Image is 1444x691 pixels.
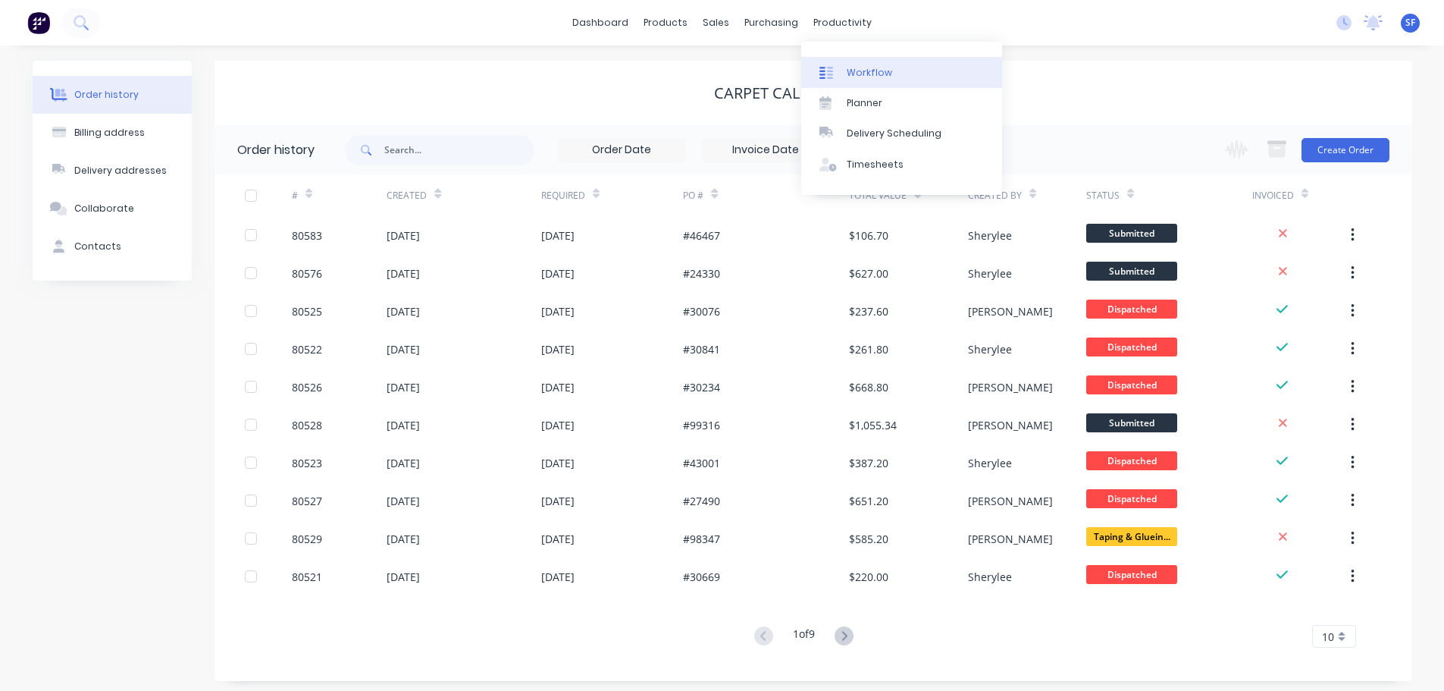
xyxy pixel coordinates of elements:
[292,379,322,395] div: 80526
[849,455,888,471] div: $387.20
[968,417,1053,433] div: [PERSON_NAME]
[1322,629,1334,645] span: 10
[683,417,720,433] div: #99316
[387,341,420,357] div: [DATE]
[849,341,888,357] div: $261.80
[541,379,575,395] div: [DATE]
[968,303,1053,319] div: [PERSON_NAME]
[1086,375,1177,394] span: Dispatched
[847,158,904,171] div: Timesheets
[237,141,315,159] div: Order history
[683,303,720,319] div: #30076
[74,88,139,102] div: Order history
[847,127,941,140] div: Delivery Scheduling
[801,118,1002,149] a: Delivery Scheduling
[714,84,912,102] div: Carpet Call (QLD) Pty Ltd
[683,569,720,585] div: #30669
[1086,489,1177,508] span: Dispatched
[27,11,50,34] img: Factory
[968,228,1012,243] div: Sherylee
[968,174,1086,216] div: Created By
[683,455,720,471] div: #43001
[541,228,575,243] div: [DATE]
[636,11,695,34] div: products
[849,303,888,319] div: $237.60
[1086,174,1252,216] div: Status
[33,152,192,190] button: Delivery addresses
[541,341,575,357] div: [DATE]
[292,455,322,471] div: 80523
[1086,565,1177,584] span: Dispatched
[541,569,575,585] div: [DATE]
[387,303,420,319] div: [DATE]
[695,11,737,34] div: sales
[541,265,575,281] div: [DATE]
[292,531,322,547] div: 80529
[387,531,420,547] div: [DATE]
[968,455,1012,471] div: Sherylee
[683,341,720,357] div: #30841
[849,228,888,243] div: $106.70
[1086,413,1177,432] span: Submitted
[1086,451,1177,470] span: Dispatched
[292,189,298,203] div: #
[387,174,540,216] div: Created
[565,11,636,34] a: dashboard
[387,189,427,203] div: Created
[793,626,815,648] div: 1 of 9
[702,139,829,162] input: Invoice Date
[1252,189,1294,203] div: Invoiced
[849,493,888,509] div: $651.20
[387,493,420,509] div: [DATE]
[683,174,849,216] div: PO #
[387,569,420,585] div: [DATE]
[1086,300,1177,319] span: Dispatched
[33,228,192,265] button: Contacts
[292,493,322,509] div: 80527
[387,228,420,243] div: [DATE]
[806,11,879,34] div: productivity
[849,265,888,281] div: $627.00
[683,531,720,547] div: #98347
[1301,138,1389,162] button: Create Order
[1086,224,1177,243] span: Submitted
[849,531,888,547] div: $585.20
[387,417,420,433] div: [DATE]
[849,417,897,433] div: $1,055.34
[387,265,420,281] div: [DATE]
[292,417,322,433] div: 80528
[292,265,322,281] div: 80576
[541,531,575,547] div: [DATE]
[541,417,575,433] div: [DATE]
[292,303,322,319] div: 80525
[74,240,121,253] div: Contacts
[968,531,1053,547] div: [PERSON_NAME]
[737,11,806,34] div: purchasing
[74,126,145,140] div: Billing address
[1405,16,1415,30] span: SF
[849,569,888,585] div: $220.00
[74,202,134,215] div: Collaborate
[1086,262,1177,281] span: Submitted
[33,76,192,114] button: Order history
[968,265,1012,281] div: Sherylee
[541,303,575,319] div: [DATE]
[968,493,1053,509] div: [PERSON_NAME]
[968,569,1012,585] div: Sherylee
[33,190,192,228] button: Collaborate
[801,88,1002,118] a: Planner
[292,174,387,216] div: #
[292,228,322,243] div: 80583
[683,189,703,203] div: PO #
[292,569,322,585] div: 80521
[1086,338,1177,356] span: Dispatched
[683,265,720,281] div: #24330
[849,379,888,395] div: $668.80
[1086,527,1177,546] span: Taping & Gluein...
[541,455,575,471] div: [DATE]
[1252,174,1347,216] div: Invoiced
[968,379,1053,395] div: [PERSON_NAME]
[33,114,192,152] button: Billing address
[968,341,1012,357] div: Sherylee
[558,139,685,162] input: Order Date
